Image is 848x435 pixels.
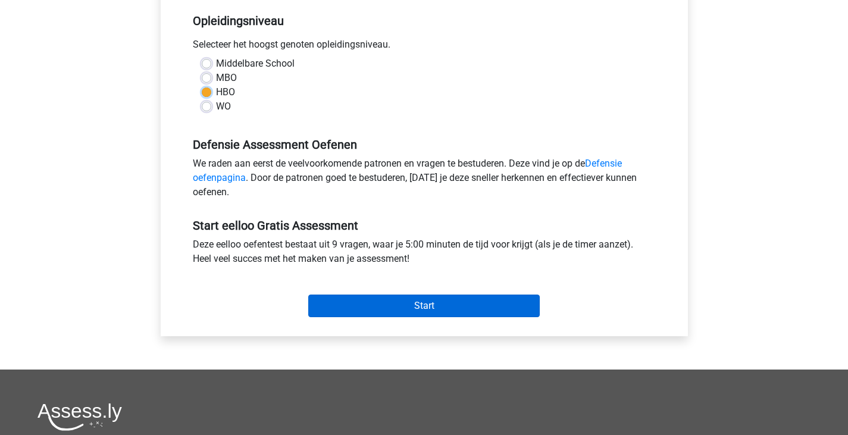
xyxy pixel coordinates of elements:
[216,99,231,114] label: WO
[216,57,295,71] label: Middelbare School
[216,85,235,99] label: HBO
[184,237,665,271] div: Deze eelloo oefentest bestaat uit 9 vragen, waar je 5:00 minuten de tijd voor krijgt (als je de t...
[216,71,237,85] label: MBO
[193,218,656,233] h5: Start eelloo Gratis Assessment
[308,295,540,317] input: Start
[193,137,656,152] h5: Defensie Assessment Oefenen
[193,9,656,33] h5: Opleidingsniveau
[184,157,665,204] div: We raden aan eerst de veelvoorkomende patronen en vragen te bestuderen. Deze vind je op de . Door...
[37,403,122,431] img: Assessly logo
[184,37,665,57] div: Selecteer het hoogst genoten opleidingsniveau.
